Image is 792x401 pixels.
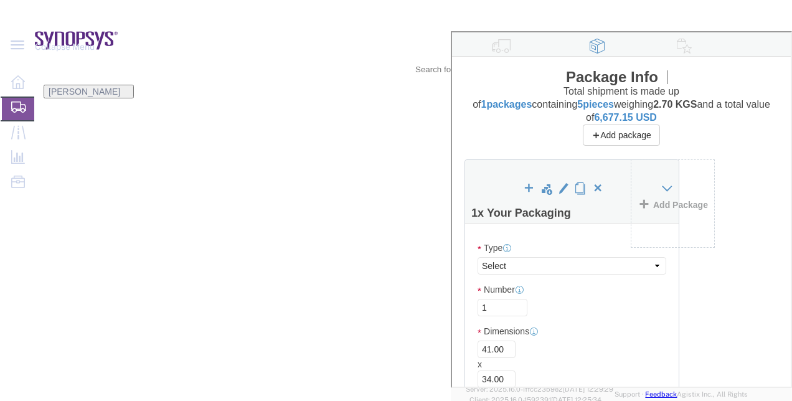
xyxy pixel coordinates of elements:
[615,390,646,398] a: Support
[466,385,613,393] span: Server: 2025.16.0-1ffcc23b9e2
[49,87,120,97] span: Rachelle Varela
[645,390,677,398] a: Feedback
[451,31,792,388] iframe: FS Legacy Container
[35,34,103,59] span: Collapse Menu
[44,85,134,98] button: [PERSON_NAME]
[563,385,613,393] span: [DATE] 12:29:29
